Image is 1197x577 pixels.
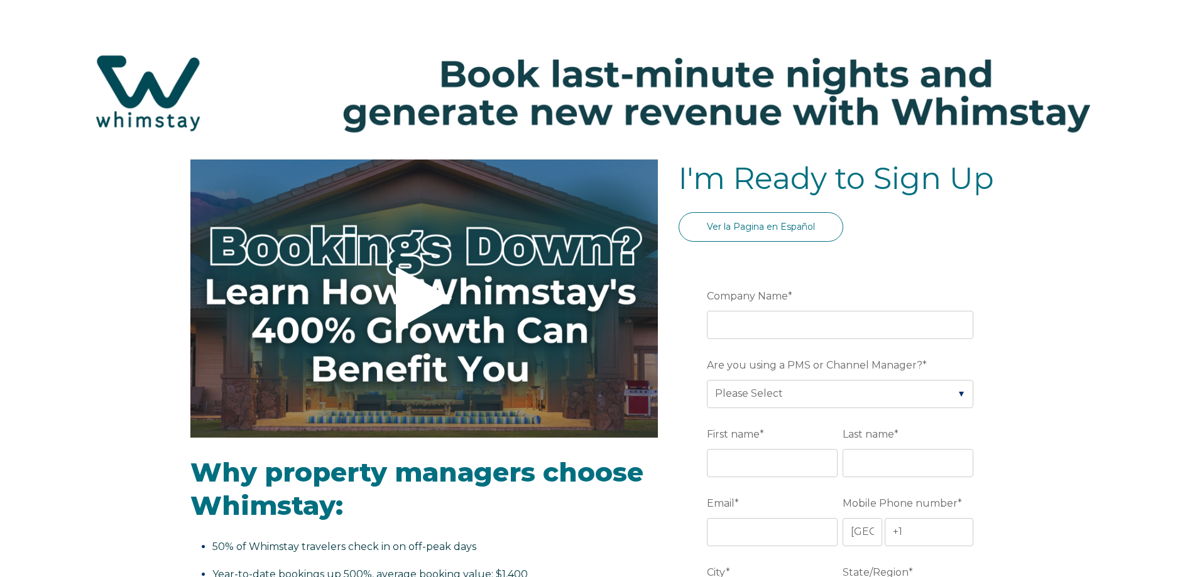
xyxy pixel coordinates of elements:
span: Are you using a PMS or Channel Manager? [707,355,922,375]
span: I'm Ready to Sign Up [679,160,994,197]
span: 50% of Whimstay travelers check in on off-peak days [212,541,476,553]
span: First name [707,424,760,444]
span: Email [707,493,735,513]
a: Ver la Pagina en Español [679,212,843,242]
span: Why property managers choose Whimstay: [190,456,643,522]
img: Hubspot header for SSOB (4) [13,31,1184,155]
span: Last name [843,424,894,444]
span: Mobile Phone number [843,493,958,513]
span: Company Name [707,286,788,306]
